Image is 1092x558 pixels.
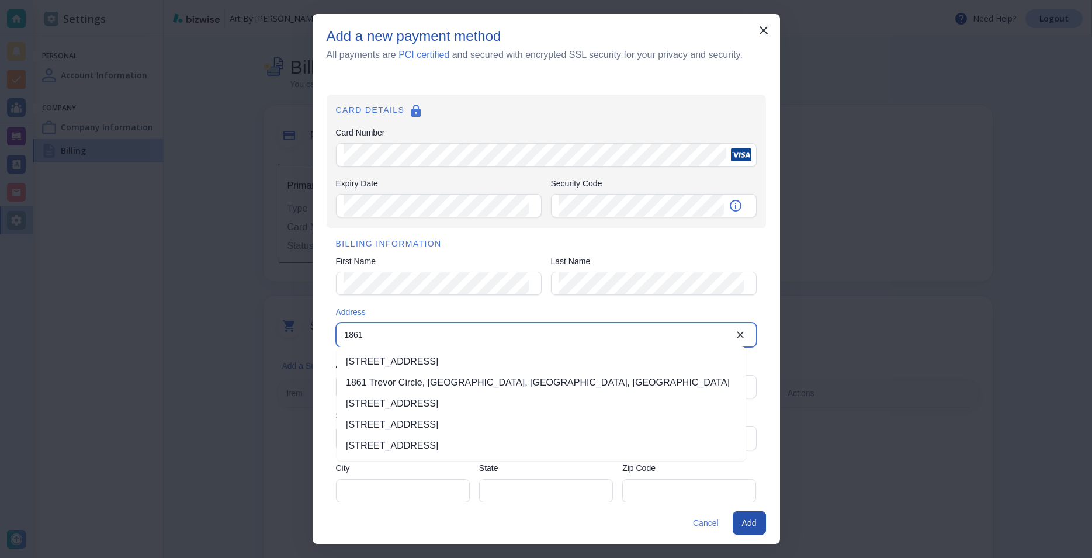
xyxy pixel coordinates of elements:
[336,306,757,318] label: Address
[337,351,746,372] li: [STREET_ADDRESS]
[327,47,743,62] h6: All payments are and secured with encrypted SSL security for your privacy and security.
[551,255,757,267] label: Last Name
[337,435,746,456] li: [STREET_ADDRESS]
[733,511,766,535] button: Add
[336,104,757,122] h6: CARD DETAILS
[336,255,542,267] label: First Name
[336,127,757,138] label: Card Number
[729,199,743,213] svg: Security code is the 3-4 digit number on the back of your card
[551,178,757,189] label: Security Code
[336,238,757,251] h6: BILLING INFORMATION
[336,410,757,421] label: Select your Country
[729,323,752,346] button: Clear
[336,178,542,189] label: Expiry Date
[337,414,746,435] li: [STREET_ADDRESS]
[731,148,751,161] img: Visa
[337,372,746,393] li: 1861 Trevor Circle, [GEOGRAPHIC_DATA], [GEOGRAPHIC_DATA], [GEOGRAPHIC_DATA]
[327,28,501,45] h5: Add a new payment method
[688,511,723,535] button: Cancel
[398,50,449,60] a: PCI certified
[337,393,746,414] li: [STREET_ADDRESS]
